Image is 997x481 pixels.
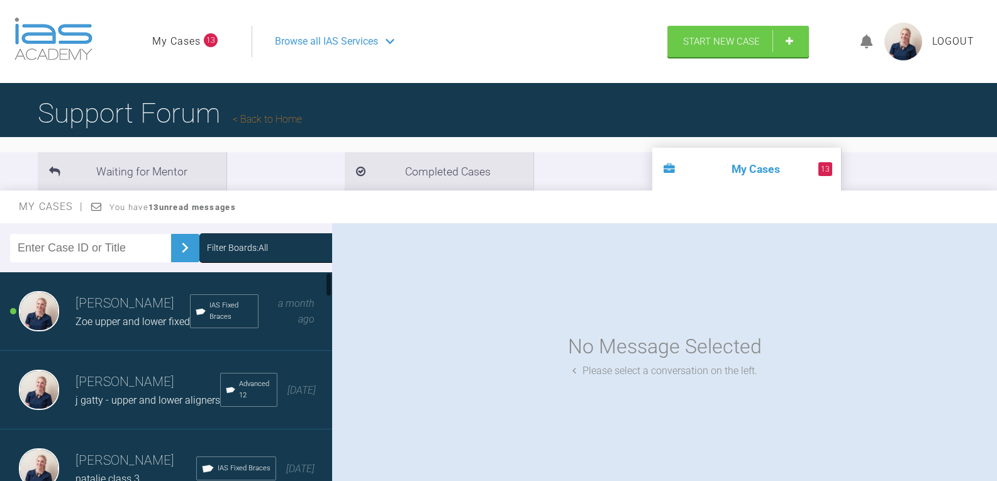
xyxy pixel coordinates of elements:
div: No Message Selected [568,331,762,363]
span: IAS Fixed Braces [218,463,270,474]
span: Advanced 12 [239,379,272,401]
h3: [PERSON_NAME] [75,450,196,472]
strong: 13 unread messages [148,202,236,212]
li: Completed Cases [345,152,533,191]
span: [DATE] [286,463,315,475]
span: My Cases [19,201,84,213]
img: logo-light.3e3ef733.png [14,18,92,60]
span: 13 [818,162,832,176]
img: Olivia Nixon [19,370,59,410]
span: [DATE] [287,384,316,396]
a: Logout [932,33,974,50]
a: Start New Case [667,26,809,57]
span: Zoe upper and lower fixed [75,316,190,328]
span: Browse all IAS Services [275,33,378,50]
span: Start New Case [683,36,760,47]
img: Olivia Nixon [19,291,59,331]
h3: [PERSON_NAME] [75,293,190,314]
div: Filter Boards: All [207,241,268,255]
li: Waiting for Mentor [38,152,226,191]
span: You have [109,202,236,212]
a: My Cases [152,33,201,50]
div: Please select a conversation on the left. [572,363,757,379]
img: chevronRight.28bd32b0.svg [175,238,195,258]
li: My Cases [652,148,841,191]
input: Enter Case ID or Title [10,234,171,262]
span: j gatty - upper and lower aligners [75,394,220,406]
h3: [PERSON_NAME] [75,372,220,393]
span: 13 [204,33,218,47]
span: a month ago [278,297,315,326]
img: profile.png [884,23,922,60]
span: IAS Fixed Braces [209,300,253,323]
a: Back to Home [233,113,302,125]
h1: Support Forum [38,91,302,135]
